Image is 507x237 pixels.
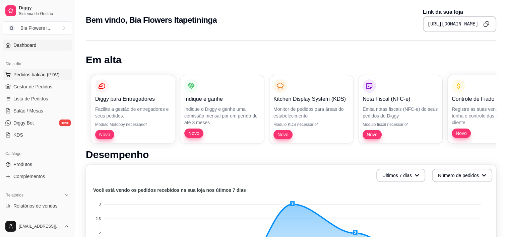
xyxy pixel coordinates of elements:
span: Pedidos balcão (PDV) [13,71,60,78]
a: Relatórios de vendas [3,201,72,211]
button: Copy to clipboard [481,19,492,29]
span: KDS [13,132,23,138]
button: Indique e ganheIndique o Diggy e ganhe uma comissão mensal por um perído de até 3 mesesNovo [180,75,264,143]
span: Novo [275,131,291,138]
span: Dashboard [13,42,37,49]
button: Diggy para EntregadoresFacilite a gestão de entregadores e seus pedidos.Módulo Motoboy necessário... [91,75,175,143]
a: DiggySistema de Gestão [3,3,72,19]
tspan: 3 [99,202,101,206]
button: Nota Fiscal (NFC-e)Emita notas fiscais (NFC-e) do seus pedidos do DiggyMódulo fiscal necessário*Novo [359,75,442,143]
button: Últimos 7 dias [376,169,425,182]
a: Lista de Pedidos [3,93,72,104]
span: Relatórios [5,192,23,198]
span: Salão / Mesas [13,107,43,114]
p: Módulo KDS necessário* [273,122,349,127]
p: Módulo Motoboy necessário* [95,122,171,127]
tspan: 2 [99,231,101,235]
span: Novo [97,131,113,138]
p: Emita notas fiscais (NFC-e) do seus pedidos do Diggy [363,106,438,119]
p: Indique e ganhe [184,95,260,103]
span: Complementos [13,173,45,180]
span: Diggy Bot [13,120,34,126]
tspan: 2.5 [96,217,101,221]
a: Diggy Botnovo [3,117,72,128]
button: Select a team [3,21,72,35]
a: Produtos [3,159,72,170]
button: Kitchen Display System (KDS)Monitor de pedidos para áreas do estabelecimentoMódulo KDS necessário... [269,75,353,143]
p: Link da sua loja [423,8,496,16]
h2: Bem vindo, Bia Flowers Itapetininga [86,15,217,25]
p: Kitchen Display System (KDS) [273,95,349,103]
p: Indique o Diggy e ganhe uma comissão mensal por um perído de até 3 meses [184,106,260,126]
div: Bia Flowers I ... [20,25,52,31]
button: [EMAIL_ADDRESS][DOMAIN_NAME] [3,218,72,234]
div: Catálogo [3,148,72,159]
a: Dashboard [3,40,72,51]
p: Nota Fiscal (NFC-e) [363,95,438,103]
span: [EMAIL_ADDRESS][DOMAIN_NAME] [19,224,61,229]
span: Relatórios de vendas [13,203,58,209]
span: B [8,25,15,31]
text: Você está vendo os pedidos recebidos na sua loja nos útimos 7 dias [93,187,246,193]
a: Salão / Mesas [3,105,72,116]
p: Diggy para Entregadores [95,95,171,103]
p: Monitor de pedidos para áreas do estabelecimento [273,106,349,119]
a: Relatório de clientes [3,213,72,223]
span: Novo [453,130,469,137]
a: KDS [3,130,72,140]
a: Complementos [3,171,72,182]
p: Facilite a gestão de entregadores e seus pedidos. [95,106,171,119]
span: Lista de Pedidos [13,95,48,102]
span: Diggy [19,5,69,11]
span: Sistema de Gestão [19,11,69,16]
button: Pedidos balcão (PDV) [3,69,72,80]
pre: [URL][DOMAIN_NAME] [428,21,478,27]
span: Relatório de clientes [13,215,56,221]
span: Novo [186,130,202,137]
p: Módulo fiscal necessário* [363,122,438,127]
span: Produtos [13,161,32,168]
a: Gestor de Pedidos [3,81,72,92]
span: Gestor de Pedidos [13,83,52,90]
button: Número de pedidos [432,169,492,182]
h1: Desempenho [86,149,496,161]
div: Dia a dia [3,59,72,69]
h1: Em alta [86,54,496,66]
span: Novo [364,131,380,138]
